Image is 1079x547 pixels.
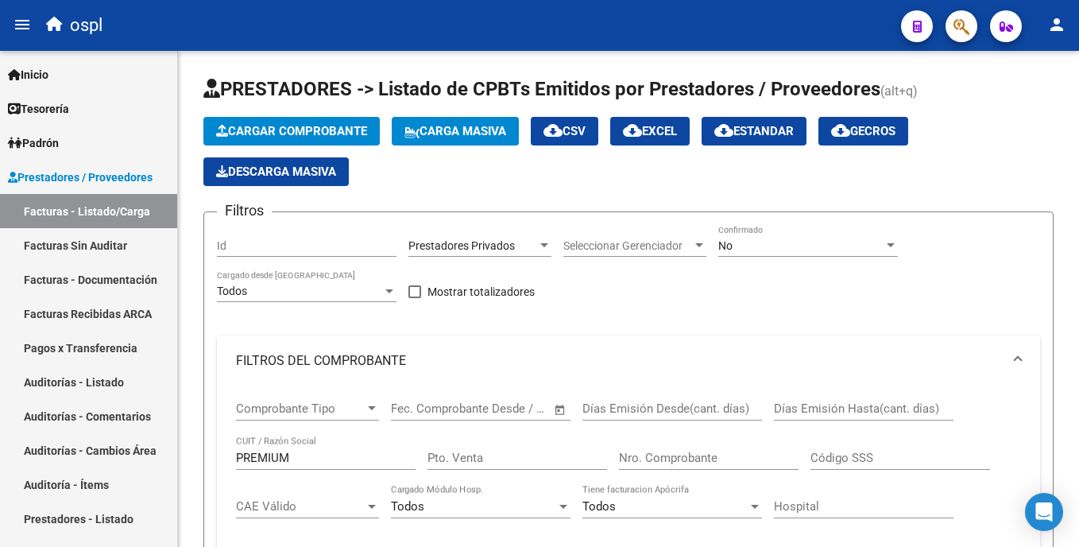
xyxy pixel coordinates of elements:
button: Gecros [818,117,908,145]
mat-icon: person [1047,15,1066,34]
mat-panel-title: FILTROS DEL COMPROBANTE [236,352,1002,370]
h3: Filtros [217,200,272,222]
input: Fecha inicio [391,402,455,416]
mat-icon: cloud_download [623,121,642,140]
span: Gecros [831,124,895,138]
span: CSV [543,124,586,138]
span: Prestadores Privados [408,239,515,252]
button: Carga Masiva [392,117,519,145]
span: EXCEL [623,124,677,138]
span: Cargar Comprobante [216,124,367,138]
button: Estandar [702,117,806,145]
input: Fecha fin [470,402,547,416]
span: Comprobante Tipo [236,402,365,416]
button: Cargar Comprobante [203,117,380,145]
mat-expansion-panel-header: FILTROS DEL COMPROBANTE [217,336,1040,386]
span: PRESTADORES -> Listado de CPBTs Emitidos por Prestadores / Proveedores [203,78,880,100]
span: Todos [217,285,247,297]
span: Inicio [8,66,48,83]
span: Carga Masiva [404,124,506,138]
div: Open Intercom Messenger [1025,493,1063,531]
span: ospl [70,8,102,43]
button: EXCEL [610,117,690,145]
mat-icon: cloud_download [543,121,563,140]
span: Tesorería [8,100,69,118]
span: Seleccionar Gerenciador [563,239,692,253]
span: Descarga Masiva [216,165,336,179]
span: (alt+q) [880,83,918,99]
button: CSV [531,117,598,145]
button: Descarga Masiva [203,157,349,186]
span: Todos [582,499,616,514]
span: Mostrar totalizadores [427,282,535,301]
span: Padrón [8,134,59,152]
mat-icon: cloud_download [831,121,850,140]
app-download-masive: Descarga masiva de comprobantes (adjuntos) [203,157,349,186]
mat-icon: menu [13,15,32,34]
mat-icon: cloud_download [714,121,733,140]
button: Open calendar [551,401,570,419]
span: CAE Válido [236,499,365,514]
span: Estandar [714,124,794,138]
span: Prestadores / Proveedores [8,169,153,186]
span: Todos [391,499,424,514]
span: No [718,239,733,252]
